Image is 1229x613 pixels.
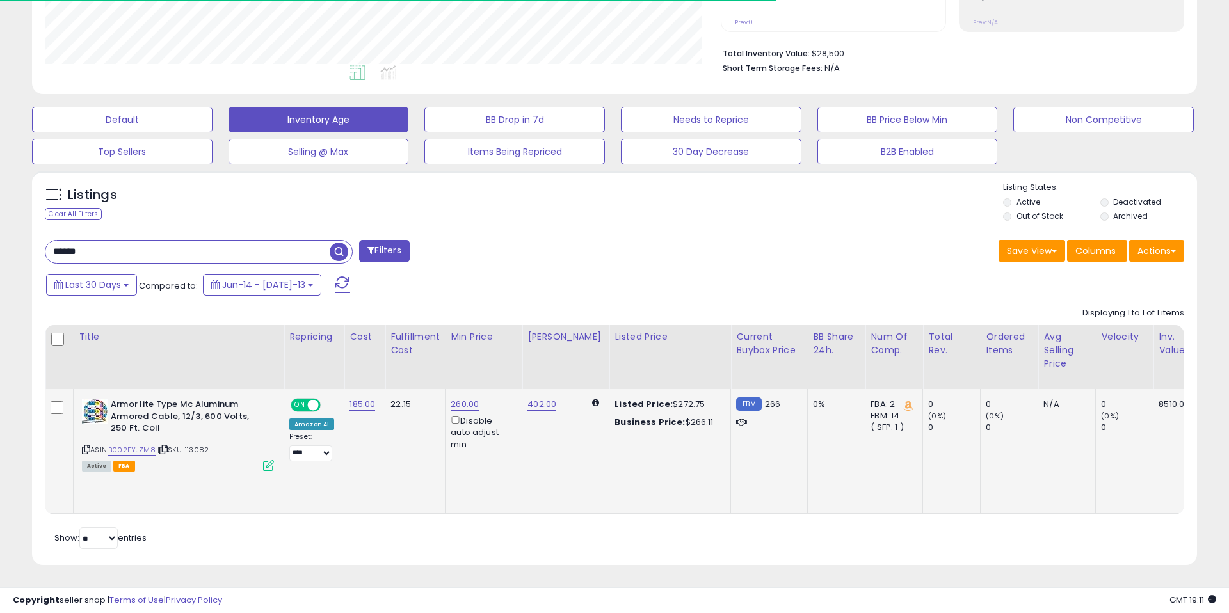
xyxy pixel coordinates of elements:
div: Fulfillment Cost [390,330,440,357]
div: 0% [813,399,855,410]
img: 51Of-k9-O1L._SL40_.jpg [82,399,108,424]
b: Business Price: [614,416,685,428]
span: | SKU: 113082 [157,445,209,455]
button: Non Competitive [1013,107,1194,132]
small: (0%) [986,411,1004,421]
div: Inv. value [1159,330,1194,357]
a: Terms of Use [109,594,164,606]
div: 0 [1101,422,1153,433]
div: [PERSON_NAME] [527,330,604,344]
span: FBA [113,461,135,472]
div: Clear All Filters [45,208,102,220]
div: 22.15 [390,399,435,410]
div: Avg Selling Price [1043,330,1090,370]
button: Last 30 Days [46,274,137,296]
button: 30 Day Decrease [621,139,801,164]
div: N/A [1043,399,1086,410]
button: B2B Enabled [817,139,998,164]
label: Out of Stock [1016,211,1063,221]
span: Compared to: [139,280,198,292]
div: Cost [349,330,380,344]
div: $272.75 [614,399,721,410]
div: Num of Comp. [871,330,917,357]
small: (0%) [928,411,946,421]
span: Show: entries [54,532,147,544]
button: BB Price Below Min [817,107,998,132]
h5: Listings [68,186,117,204]
div: ASIN: [82,399,274,470]
div: Amazon AI [289,418,334,430]
a: Privacy Policy [166,594,222,606]
a: 185.00 [349,398,375,411]
div: 0 [1101,399,1153,410]
div: FBA: 2 [871,399,913,410]
button: Inventory Age [229,107,409,132]
small: FBM [736,397,761,411]
span: All listings currently available for purchase on Amazon [82,461,111,472]
button: Top Sellers [32,139,213,164]
button: Items Being Repriced [424,139,605,164]
b: Listed Price: [614,398,673,410]
div: seller snap | | [13,594,222,607]
button: Needs to Reprice [621,107,801,132]
button: Actions [1129,240,1184,262]
span: Columns [1075,244,1116,257]
span: 266 [765,398,780,410]
div: 0 [986,399,1038,410]
div: Disable auto adjust min [451,413,512,450]
p: Listing States: [1003,182,1196,194]
div: Displaying 1 to 1 of 1 items [1082,307,1184,319]
button: Selling @ Max [229,139,409,164]
button: Jun-14 - [DATE]-13 [203,274,321,296]
button: Filters [359,240,409,262]
div: Preset: [289,433,334,461]
label: Archived [1113,211,1148,221]
button: Save View [999,240,1065,262]
div: FBM: 14 [871,410,913,422]
span: ON [292,400,308,411]
span: 2025-08-13 19:11 GMT [1169,594,1216,606]
div: Velocity [1101,330,1148,344]
a: 260.00 [451,398,479,411]
label: Deactivated [1113,196,1161,207]
span: Jun-14 - [DATE]-13 [222,278,305,291]
a: B002FYJZM8 [108,445,156,456]
div: 0 [986,422,1038,433]
div: Listed Price [614,330,725,344]
span: Last 30 Days [65,278,121,291]
small: (0%) [1101,411,1119,421]
b: Armor lite Type Mc Aluminum Armored Cable, 12/3, 600 Volts, 250 Ft. Coil [111,399,266,438]
a: 402.00 [527,398,556,411]
span: OFF [319,400,339,411]
div: 0 [928,422,980,433]
button: BB Drop in 7d [424,107,605,132]
div: $266.11 [614,417,721,428]
div: 0 [928,399,980,410]
strong: Copyright [13,594,60,606]
div: Total Rev. [928,330,975,357]
div: BB Share 24h. [813,330,860,357]
div: Ordered Items [986,330,1032,357]
div: Title [79,330,278,344]
button: Columns [1067,240,1127,262]
button: Default [32,107,213,132]
div: Current Buybox Price [736,330,802,357]
div: Min Price [451,330,517,344]
div: 8510.00 [1159,399,1189,410]
div: ( SFP: 1 ) [871,422,913,433]
div: Repricing [289,330,339,344]
label: Active [1016,196,1040,207]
